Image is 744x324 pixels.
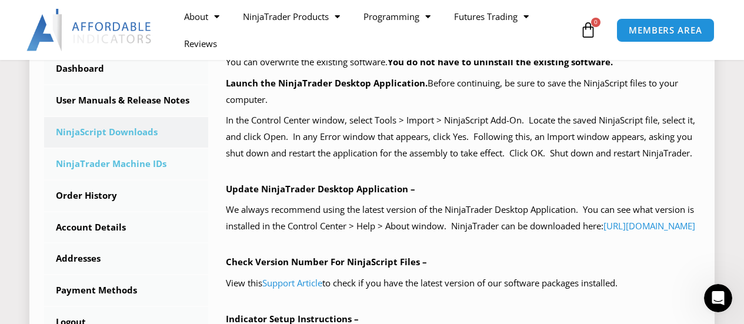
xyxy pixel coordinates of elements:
[226,54,700,71] p: You can overwrite the existing software.
[352,3,442,30] a: Programming
[704,284,732,312] iframe: Intercom live chat
[44,243,208,274] a: Addresses
[562,13,614,47] a: 0
[172,3,577,57] nav: Menu
[44,212,208,243] a: Account Details
[172,30,229,57] a: Reviews
[388,56,613,68] b: You do not have to uninstall the existing software.
[44,275,208,306] a: Payment Methods
[44,85,208,116] a: User Manuals & Release Notes
[226,77,428,89] b: Launch the NinjaTrader Desktop Application.
[172,3,231,30] a: About
[226,275,700,292] p: View this to check if you have the latest version of our software packages installed.
[231,3,352,30] a: NinjaTrader Products
[226,202,700,235] p: We always recommend using the latest version of the NinjaTrader Desktop Application. You can see ...
[591,18,600,27] span: 0
[262,277,322,289] a: Support Article
[44,181,208,211] a: Order History
[629,26,702,35] span: MEMBERS AREA
[226,75,700,108] p: Before continuing, be sure to save the NinjaScript files to your computer.
[44,117,208,148] a: NinjaScript Downloads
[44,149,208,179] a: NinjaTrader Machine IDs
[226,112,700,162] p: In the Control Center window, select Tools > Import > NinjaScript Add-On. Locate the saved NinjaS...
[616,18,715,42] a: MEMBERS AREA
[226,256,427,268] b: Check Version Number For NinjaScript Files –
[442,3,541,30] a: Futures Trading
[44,54,208,84] a: Dashboard
[603,220,695,232] a: [URL][DOMAIN_NAME]
[226,183,415,195] b: Update NinjaTrader Desktop Application –
[26,9,153,51] img: LogoAI | Affordable Indicators – NinjaTrader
